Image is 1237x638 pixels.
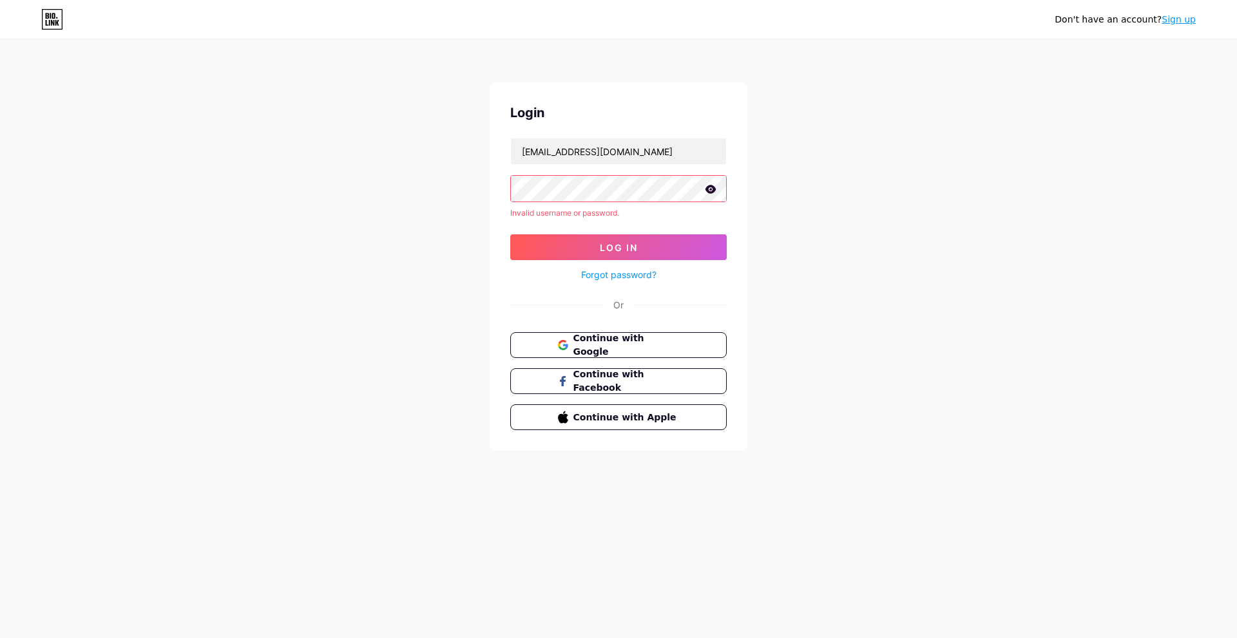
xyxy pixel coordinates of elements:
a: Forgot password? [581,268,657,281]
span: Log In [600,242,638,253]
a: Sign up [1162,14,1196,24]
span: Continue with Facebook [573,368,680,395]
button: Continue with Apple [510,404,727,430]
span: Continue with Apple [573,411,680,424]
input: Username [511,138,726,164]
div: Don't have an account? [1055,13,1196,26]
div: Login [510,103,727,122]
div: Or [613,298,624,312]
button: Log In [510,234,727,260]
button: Continue with Google [510,332,727,358]
button: Continue with Facebook [510,368,727,394]
span: Continue with Google [573,332,680,359]
div: Invalid username or password. [510,207,727,219]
